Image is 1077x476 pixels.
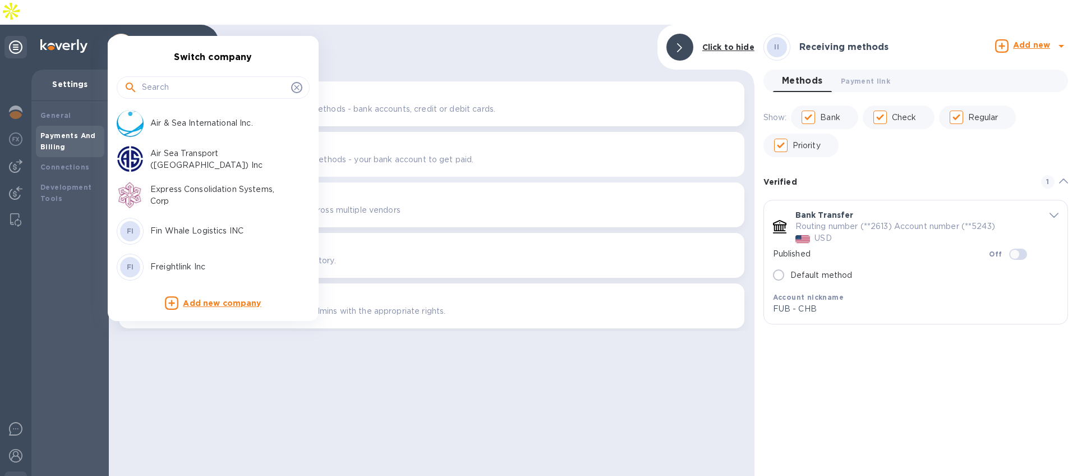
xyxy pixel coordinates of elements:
p: Freightlink Inc [150,261,292,273]
input: Search [142,79,287,96]
b: FI [127,263,134,271]
p: Air & Sea International Inc. [150,117,292,129]
p: Fin Whale Logistics INC [150,225,292,237]
p: Add new company [183,297,261,310]
b: FI [127,227,134,235]
p: Air Sea Transport ([GEOGRAPHIC_DATA]) Inc [150,148,292,171]
p: Express Consolidation Systems, Corp [150,184,292,207]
